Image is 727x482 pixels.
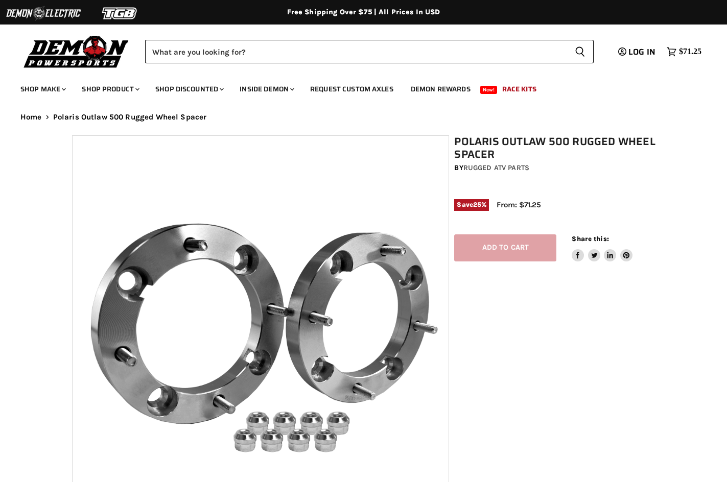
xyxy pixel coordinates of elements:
[454,135,660,161] h1: Polaris Outlaw 500 Rugged Wheel Spacer
[13,79,72,100] a: Shop Make
[145,40,594,63] form: Product
[20,113,42,122] a: Home
[572,234,632,261] aside: Share this:
[495,79,544,100] a: Race Kits
[74,79,146,100] a: Shop Product
[232,79,300,100] a: Inside Demon
[567,40,594,63] button: Search
[473,201,481,208] span: 25
[148,79,230,100] a: Shop Discounted
[13,75,699,100] ul: Main menu
[82,4,158,23] img: TGB Logo 2
[662,44,707,59] a: $71.25
[480,86,498,94] span: New!
[628,45,655,58] span: Log in
[463,163,529,172] a: Rugged ATV Parts
[20,33,132,69] img: Demon Powersports
[302,79,401,100] a: Request Custom Axles
[454,199,489,210] span: Save %
[403,79,478,100] a: Demon Rewards
[679,47,701,57] span: $71.25
[572,235,608,243] span: Share this:
[454,162,660,174] div: by
[5,4,82,23] img: Demon Electric Logo 2
[614,47,662,57] a: Log in
[497,200,541,209] span: From: $71.25
[53,113,207,122] span: Polaris Outlaw 500 Rugged Wheel Spacer
[145,40,567,63] input: Search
